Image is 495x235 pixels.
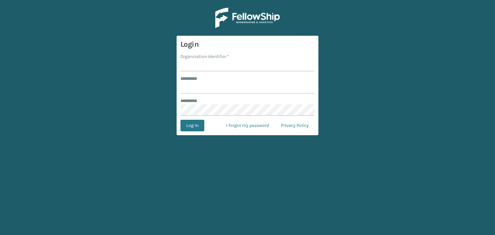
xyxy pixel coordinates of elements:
a: I forgot my password [220,120,275,131]
a: Privacy Policy [275,120,315,131]
h3: Login [180,40,315,49]
img: Logo [215,8,280,28]
button: Log In [180,120,204,131]
label: Organization Identifier [180,53,229,60]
